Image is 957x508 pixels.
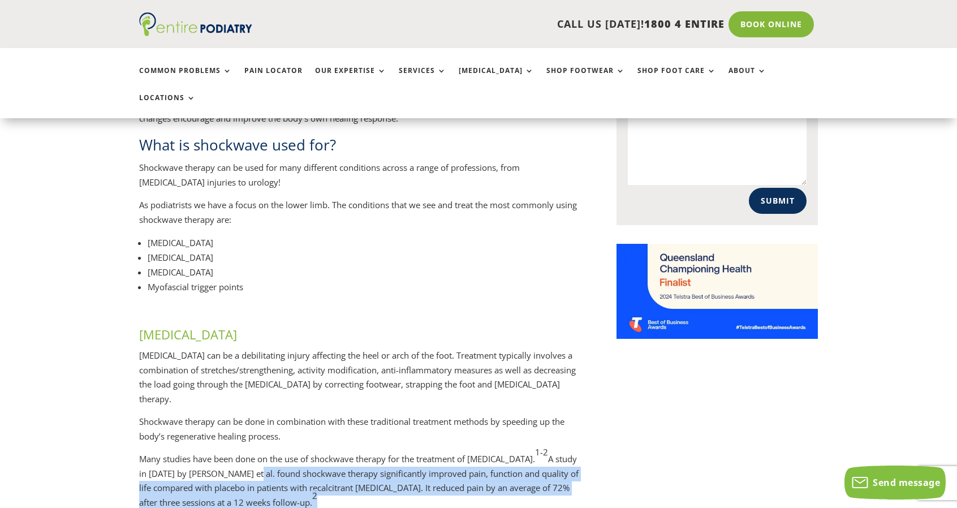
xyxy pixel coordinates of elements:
img: logo (1) [139,12,252,36]
a: [MEDICAL_DATA] [459,67,534,91]
span: Send message [873,476,940,489]
p: Shockwave therapy can be done in combination with these traditional treatment methods by speeding... [139,415,579,452]
a: Common Problems [139,67,232,91]
p: As podiatrists we have a focus on the lower limb. The conditions that we see and treat the most c... [139,198,579,235]
li: [MEDICAL_DATA] [148,250,579,265]
button: Submit [749,188,807,214]
button: Send message [844,466,946,500]
h3: [MEDICAL_DATA] [139,326,579,349]
p: Shockwave therapy can be used for many different conditions across a range of professions, from [... [139,161,579,198]
li: [MEDICAL_DATA] [148,235,579,250]
a: Entire Podiatry [139,27,252,38]
sup: 1-2 [535,446,548,458]
p: [MEDICAL_DATA] can be a debilitating injury affecting the heel or arch of the foot. Treatment typ... [139,348,579,415]
img: Telstra Business Awards QLD State Finalist - Championing Health Category [617,244,818,339]
a: Telstra Business Awards QLD State Finalist - Championing Health Category [617,330,818,341]
a: Locations [139,94,196,118]
li: [MEDICAL_DATA] [148,265,579,279]
p: CALL US [DATE]! [296,17,725,32]
li: Myofascial trigger points [148,279,579,294]
a: Pain Locator [244,67,303,91]
a: Shop Foot Care [637,67,716,91]
a: Our Expertise [315,67,386,91]
a: About [728,67,766,91]
sup: 2 [312,490,317,501]
a: Shop Footwear [546,67,625,91]
a: Services [399,67,446,91]
span: 1800 4 ENTIRE [644,17,725,31]
h2: What is shockwave used for? [139,135,579,161]
a: Book Online [728,11,814,37]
